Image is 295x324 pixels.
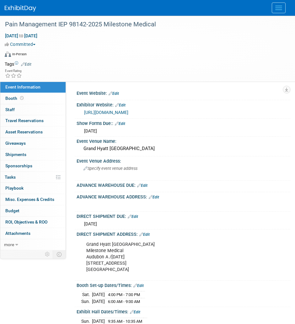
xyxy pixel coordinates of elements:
[5,41,38,47] button: Committed
[5,61,31,67] td: Tags
[133,283,144,288] a: Edit
[0,149,66,160] a: Shipments
[5,33,38,39] span: [DATE] [DATE]
[5,129,43,134] span: Asset Reservations
[77,156,290,164] div: Event Venue Address:
[21,62,31,67] a: Edit
[0,138,66,149] a: Giveaways
[77,100,290,108] div: Exhibitor Website:
[0,228,66,239] a: Attachments
[92,298,105,305] td: [DATE]
[3,19,282,30] div: Pain Management IEP 98142-2025 Milestone Medical
[0,183,66,194] a: Playbook
[115,103,126,107] a: Edit
[5,152,26,157] span: Shipments
[137,183,147,188] a: Edit
[0,104,66,115] a: Staff
[83,166,137,171] span: Specify event venue address
[5,141,26,146] span: Giveaways
[128,214,138,219] a: Edit
[19,96,25,100] span: Booth not reserved yet
[77,229,290,238] div: DIRECT SHIPMENT ADDRESS:
[92,291,105,298] td: [DATE]
[81,291,92,298] td: Sat.
[5,175,16,180] span: Tasks
[84,128,97,133] span: [DATE]
[5,118,44,123] span: Travel Reservations
[0,93,66,104] a: Booth
[81,144,286,154] div: Grand Hyatt [GEOGRAPHIC_DATA]
[0,194,66,205] a: Misc. Expenses & Credits
[108,292,140,297] span: 4:00 PM - 7:00 PM
[77,89,290,97] div: Event Website:
[5,51,11,57] img: Format-Inperson.png
[5,107,15,112] span: Staff
[4,242,14,247] span: more
[5,163,32,168] span: Sponsorships
[0,82,66,93] a: Event Information
[5,219,47,224] span: ROI, Objectives & ROO
[272,3,286,13] button: Menu
[130,310,140,314] a: Edit
[42,250,53,258] td: Personalize Event Tab Strip
[5,197,54,202] span: Misc. Expenses & Credits
[5,208,19,213] span: Budget
[0,115,66,126] a: Travel Reservations
[77,212,290,220] div: DIRECT SHIPMENT DUE:
[108,319,142,324] span: 9:35 AM - 10:35 AM
[53,250,66,258] td: Toggle Event Tabs
[77,181,290,189] div: ADVANCE WAREHOUSE DUE:
[5,69,22,73] div: Event Rating
[84,221,97,226] span: [DATE]
[139,232,150,237] a: Edit
[84,110,128,115] a: [URL][DOMAIN_NAME]
[149,195,159,199] a: Edit
[0,239,66,250] a: more
[77,281,290,289] div: Booth Set-up Dates/Times:
[5,5,36,12] img: ExhibitDay
[81,298,92,305] td: Sun.
[0,127,66,138] a: Asset Reservations
[5,231,30,236] span: Attachments
[77,307,290,315] div: Exhibit Hall Dates/Times:
[0,205,66,216] a: Budget
[77,192,290,200] div: ADVANCE WAREHOUSE ADDRESS:
[0,217,66,228] a: ROI, Objectives & ROO
[5,186,24,191] span: Playbook
[108,299,140,304] span: 6:00 AM - 9:00 AM
[5,84,40,89] span: Event Information
[109,91,119,96] a: Edit
[5,96,25,101] span: Booth
[12,52,27,57] div: In-Person
[82,238,279,276] div: Grand Hyatt [GEOGRAPHIC_DATA] Milestone Medical Audubon A /[DATE] [STREET_ADDRESS] [GEOGRAPHIC_DATA]
[77,119,290,127] div: Show Forms Due::
[77,137,290,144] div: Event Venue Name:
[5,51,287,60] div: Event Format
[0,160,66,171] a: Sponsorships
[18,33,24,38] span: to
[115,121,125,126] a: Edit
[0,172,66,183] a: Tasks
